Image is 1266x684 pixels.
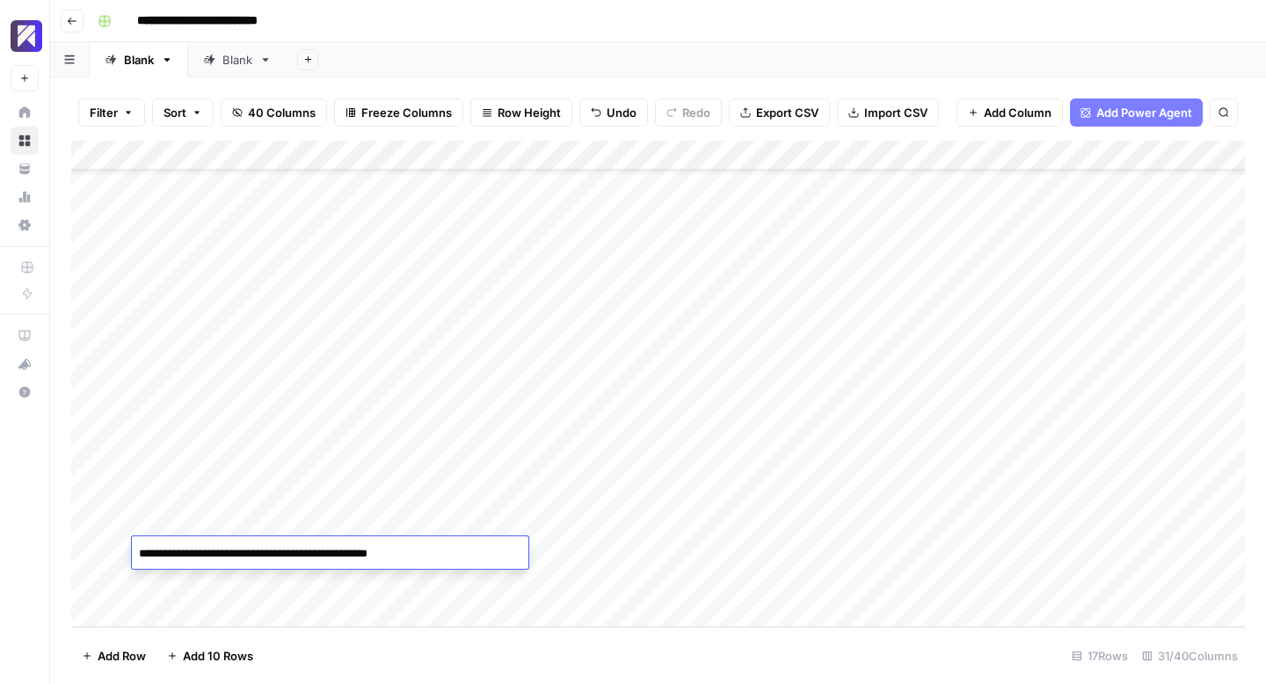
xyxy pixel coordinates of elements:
a: Your Data [11,155,39,183]
span: Export CSV [756,104,819,121]
button: Undo [579,98,648,127]
span: Row Height [498,104,561,121]
button: Redo [655,98,722,127]
span: Freeze Columns [361,104,452,121]
a: Settings [11,211,39,239]
a: AirOps Academy [11,322,39,350]
button: Export CSV [729,98,830,127]
button: Freeze Columns [334,98,463,127]
a: Home [11,98,39,127]
span: Add Row [98,647,146,665]
button: Row Height [470,98,572,127]
button: Add Column [957,98,1063,127]
button: Add 10 Rows [156,642,264,670]
span: Redo [682,104,710,121]
span: Filter [90,104,118,121]
div: Blank [222,51,252,69]
span: Add Column [984,104,1051,121]
button: Add Row [71,642,156,670]
a: Usage [11,183,39,211]
button: Add Power Agent [1070,98,1203,127]
a: Browse [11,127,39,155]
span: 40 Columns [248,104,316,121]
img: Overjet - Test Logo [11,20,42,52]
span: Undo [607,104,637,121]
div: What's new? [11,351,38,377]
a: Blank [188,42,287,77]
button: 40 Columns [221,98,327,127]
span: Add Power Agent [1096,104,1192,121]
span: Sort [164,104,186,121]
div: 17 Rows [1065,642,1135,670]
button: Sort [152,98,214,127]
button: Workspace: Overjet - Test [11,14,39,58]
a: Blank [90,42,188,77]
div: 31/40 Columns [1135,642,1245,670]
button: Filter [78,98,145,127]
button: Help + Support [11,378,39,406]
button: What's new? [11,350,39,378]
div: Blank [124,51,154,69]
button: Import CSV [837,98,939,127]
span: Import CSV [864,104,928,121]
span: Add 10 Rows [183,647,253,665]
